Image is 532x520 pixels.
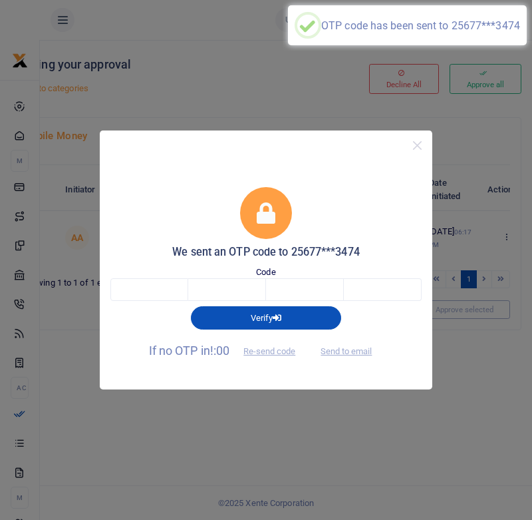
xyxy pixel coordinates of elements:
span: !:00 [210,344,229,358]
h5: We sent an OTP code to 25677***3474 [110,246,422,259]
div: OTP code has been sent to 25677***3474 [321,19,520,32]
span: If no OTP in [149,344,307,358]
button: Verify [191,306,341,329]
button: Close [408,136,427,155]
label: Code [256,266,275,279]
